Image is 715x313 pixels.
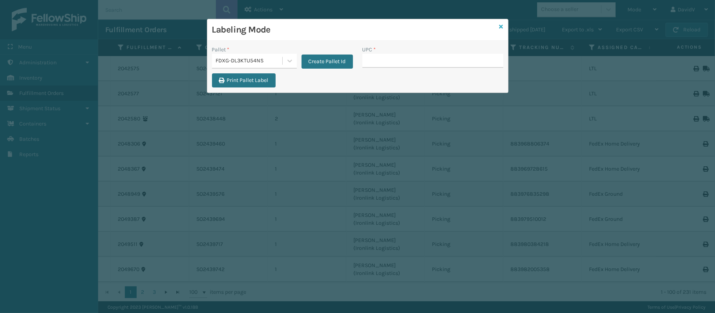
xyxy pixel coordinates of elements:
[302,55,353,69] button: Create Pallet Id
[362,45,376,54] label: UPC
[212,73,276,87] button: Print Pallet Label
[212,24,496,36] h3: Labeling Mode
[212,45,230,54] label: Pallet
[216,57,283,65] div: FDXG-DL3KTU54NS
